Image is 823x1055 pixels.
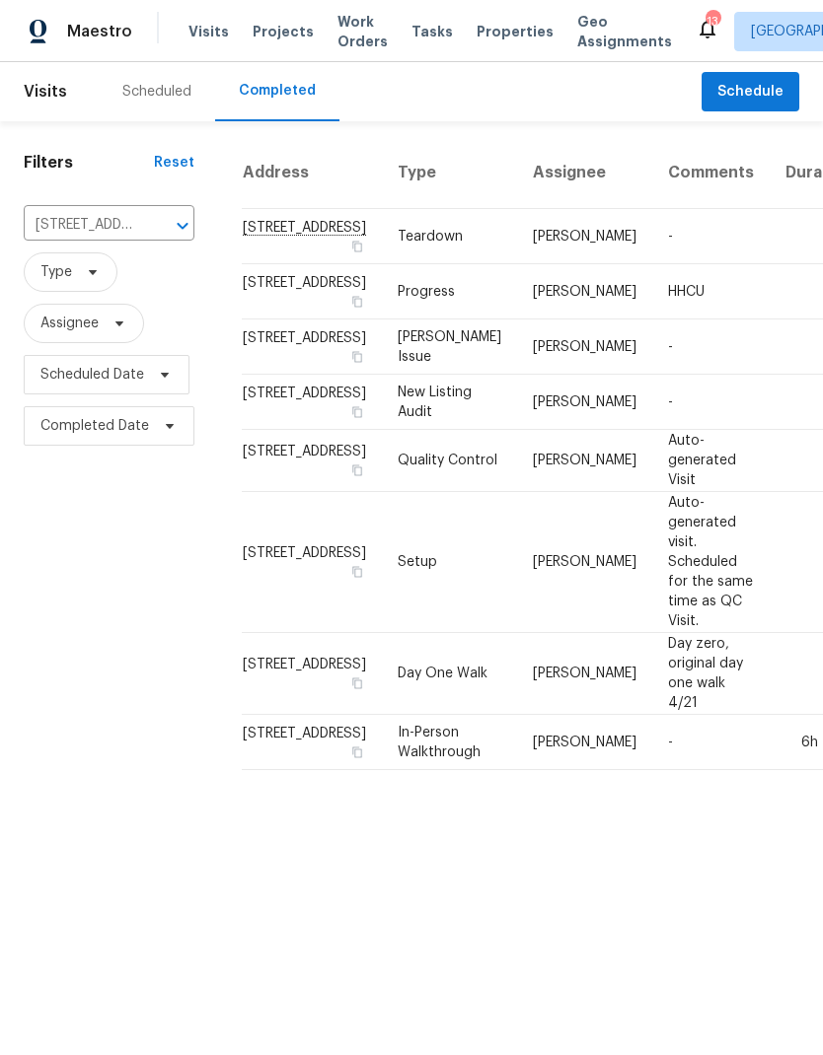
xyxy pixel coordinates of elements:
td: HHCU [652,264,770,319]
td: - [652,209,770,264]
td: Day zero, original day one walk 4/21 [652,633,770,715]
button: Open [169,212,196,240]
td: [STREET_ADDRESS] [242,319,382,375]
span: Type [40,262,72,282]
td: [PERSON_NAME] [517,264,652,319]
span: Visits [188,22,229,41]
td: Progress [382,264,517,319]
td: - [652,375,770,430]
button: Copy Address [348,348,366,366]
button: Copy Address [348,293,366,311]
span: Completed Date [40,416,149,436]
h1: Filters [24,153,154,173]
td: [STREET_ADDRESS] [242,264,382,319]
div: 13 [706,12,719,32]
div: Scheduled [122,82,191,102]
td: [STREET_ADDRESS] [242,375,382,430]
th: Assignee [517,137,652,209]
button: Copy Address [348,238,366,255]
span: Visits [24,70,67,113]
td: Quality Control [382,430,517,492]
td: Setup [382,492,517,633]
th: Type [382,137,517,209]
td: [PERSON_NAME] [517,492,652,633]
button: Copy Address [348,403,366,421]
th: Comments [652,137,770,209]
button: Copy Address [348,461,366,479]
td: New Listing Audit [382,375,517,430]
td: [STREET_ADDRESS] [242,492,382,633]
td: Auto-generated Visit [652,430,770,492]
td: Auto-generated visit. Scheduled for the same time as QC Visit. [652,492,770,633]
span: Assignee [40,314,99,333]
span: Tasks [411,25,453,38]
input: Search for an address... [24,210,139,241]
button: Copy Address [348,563,366,581]
td: [PERSON_NAME] Issue [382,319,517,375]
span: Properties [477,22,554,41]
td: Day One Walk [382,633,517,715]
td: [PERSON_NAME] [517,375,652,430]
div: Completed [239,81,316,101]
td: In-Person Walkthrough [382,715,517,770]
div: Reset [154,153,194,173]
td: - [652,319,770,375]
td: [STREET_ADDRESS] [242,633,382,715]
td: [PERSON_NAME] [517,633,652,715]
span: Schedule [717,80,784,105]
button: Copy Address [348,674,366,692]
td: [STREET_ADDRESS] [242,430,382,492]
span: Work Orders [337,12,388,51]
td: [PERSON_NAME] [517,209,652,264]
td: Teardown [382,209,517,264]
span: Scheduled Date [40,365,144,385]
td: [STREET_ADDRESS] [242,715,382,770]
span: Maestro [67,22,132,41]
td: [PERSON_NAME] [517,715,652,770]
button: Copy Address [348,743,366,761]
span: Projects [253,22,314,41]
button: Schedule [702,72,799,112]
td: - [652,715,770,770]
td: [PERSON_NAME] [517,319,652,375]
td: [PERSON_NAME] [517,430,652,492]
span: Geo Assignments [577,12,672,51]
th: Address [242,137,382,209]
